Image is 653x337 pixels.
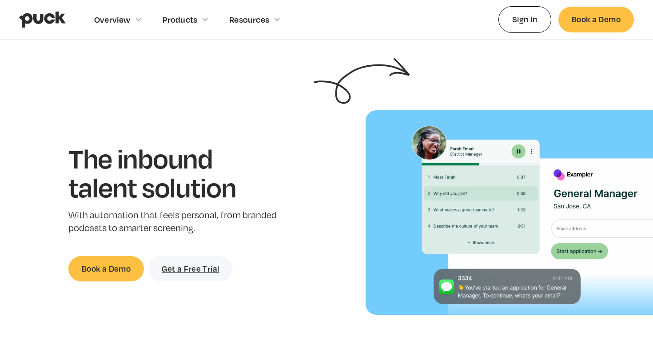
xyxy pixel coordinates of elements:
[558,7,634,32] a: Book a Demo
[68,256,144,281] a: Book a Demo
[163,15,198,24] div: Products
[68,209,279,235] p: With automation that feels personal, from branded podcasts to smarter screening.
[498,6,551,32] a: Sign In
[94,15,131,24] div: Overview
[68,144,279,202] h1: The inbound talent solution
[148,256,232,281] a: Get a Free Trial
[229,15,269,24] div: Resources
